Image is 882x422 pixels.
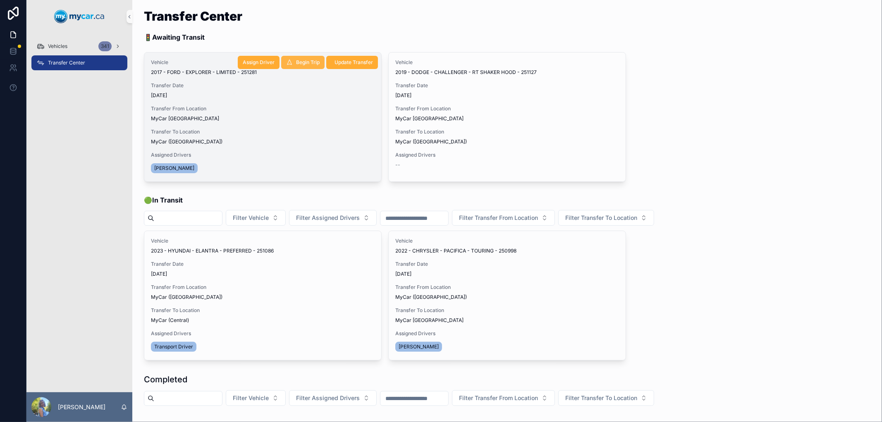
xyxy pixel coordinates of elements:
[226,210,286,226] button: Select Button
[31,39,127,54] a: Vehicles341
[26,33,132,81] div: scrollable content
[395,92,619,99] span: [DATE]
[151,248,274,254] span: 2023 - HYUNDAI - ELANTRA - PREFERRED - 251086
[395,69,537,76] span: 2019 - DODGE - CHALLENGER - RT SHAKER HOOD - 251127
[395,294,467,300] span: MyCar ([GEOGRAPHIC_DATA])
[98,41,112,51] div: 341
[152,196,183,204] strong: In Transit
[151,152,375,158] span: Assigned Drivers
[151,317,189,324] span: MyCar (Central)
[395,284,619,291] span: Transfer From Location
[151,238,375,244] span: Vehicle
[395,307,619,314] span: Transfer To Location
[151,105,375,112] span: Transfer From Location
[296,59,320,66] span: Begin Trip
[144,231,382,360] a: Vehicle2023 - HYUNDAI - ELANTRA - PREFERRED - 251086Transfer Date[DATE]Transfer From LocationMyCa...
[399,343,439,350] span: [PERSON_NAME]
[395,59,619,66] span: Vehicle
[144,374,187,385] h1: Completed
[233,214,269,222] span: Filter Vehicle
[152,33,205,41] strong: Awaiting Transit
[151,82,375,89] span: Transfer Date
[395,271,619,277] span: [DATE]
[558,390,654,406] button: Select Button
[233,394,269,402] span: Filter Vehicle
[395,129,619,135] span: Transfer To Location
[459,394,538,402] span: Filter Transfer From Location
[395,317,464,324] span: MyCar [GEOGRAPHIC_DATA]
[48,43,67,50] span: Vehicles
[452,210,555,226] button: Select Button
[452,390,555,406] button: Select Button
[565,394,637,402] span: Filter Transfer To Location
[151,129,375,135] span: Transfer To Location
[335,59,373,66] span: Update Transfer
[388,52,626,182] a: Vehicle2019 - DODGE - CHALLENGER - RT SHAKER HOOD - 251127Transfer Date[DATE]Transfer From Locati...
[144,10,242,22] h1: Transfer Center
[151,330,375,337] span: Assigned Drivers
[558,210,654,226] button: Select Button
[151,138,222,145] span: MyCar ([GEOGRAPHIC_DATA])
[154,343,193,350] span: Transport Driver
[151,92,375,99] span: [DATE]
[296,394,360,402] span: Filter Assigned Drivers
[31,55,127,70] a: Transfer Center
[459,214,538,222] span: Filter Transfer From Location
[144,32,242,42] p: 🚦
[151,59,375,66] span: Vehicle
[144,195,183,205] span: 🟢
[238,56,280,69] button: Assign Driver
[151,261,375,267] span: Transfer Date
[151,294,222,300] span: MyCar ([GEOGRAPHIC_DATA])
[395,261,619,267] span: Transfer Date
[326,56,378,69] button: Update Transfer
[395,115,464,122] span: MyCar [GEOGRAPHIC_DATA]
[565,214,637,222] span: Filter Transfer To Location
[395,330,619,337] span: Assigned Drivers
[48,60,85,66] span: Transfer Center
[54,10,105,23] img: App logo
[296,214,360,222] span: Filter Assigned Drivers
[226,390,286,406] button: Select Button
[151,284,375,291] span: Transfer From Location
[395,162,400,168] span: --
[151,69,257,76] span: 2017 - FORD - EXPLORER - LIMITED - 251281
[395,105,619,112] span: Transfer From Location
[281,56,325,69] button: Begin Trip
[289,210,377,226] button: Select Button
[144,52,382,182] a: Vehicle2017 - FORD - EXPLORER - LIMITED - 251281Transfer Date[DATE]Transfer From LocationMyCar [G...
[395,152,619,158] span: Assigned Drivers
[151,271,375,277] span: [DATE]
[395,248,516,254] span: 2022 - CHRYSLER - PACIFICA - TOURING - 250998
[151,115,219,122] span: MyCar [GEOGRAPHIC_DATA]
[395,138,467,145] span: MyCar ([GEOGRAPHIC_DATA])
[58,403,105,411] p: [PERSON_NAME]
[154,165,194,172] span: [PERSON_NAME]
[395,238,619,244] span: Vehicle
[289,390,377,406] button: Select Button
[151,307,375,314] span: Transfer To Location
[395,82,619,89] span: Transfer Date
[243,59,275,66] span: Assign Driver
[388,231,626,360] a: Vehicle2022 - CHRYSLER - PACIFICA - TOURING - 250998Transfer Date[DATE]Transfer From LocationMyCa...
